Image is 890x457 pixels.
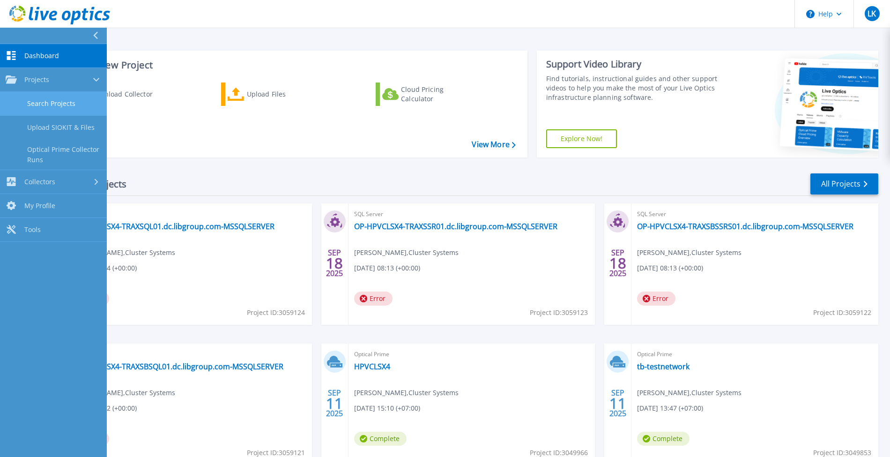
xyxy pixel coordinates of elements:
[67,60,515,70] h3: Start a New Project
[67,82,171,106] a: Download Collector
[354,432,407,446] span: Complete
[637,292,675,306] span: Error
[24,202,55,210] span: My Profile
[354,247,459,258] span: [PERSON_NAME] , Cluster Systems
[637,388,742,398] span: [PERSON_NAME] , Cluster Systems
[354,292,393,306] span: Error
[637,209,873,219] span: SQL Server
[472,140,515,149] a: View More
[609,246,627,280] div: SEP 2025
[637,432,690,446] span: Complete
[354,263,420,273] span: [DATE] 08:13 (+00:00)
[609,399,626,407] span: 11
[401,85,476,104] div: Cloud Pricing Calculator
[637,362,690,371] a: tb-testnetwork
[24,75,49,84] span: Projects
[868,10,876,17] span: LK
[71,209,306,219] span: SQL Server
[71,362,283,371] a: OP-HPVCLSX4-TRAXSBSQL01.dc.libgroup.com-MSSQLSERVER
[71,388,175,398] span: [PERSON_NAME] , Cluster Systems
[546,58,720,70] div: Support Video Library
[354,388,459,398] span: [PERSON_NAME] , Cluster Systems
[354,222,557,231] a: OP-HPVCLSX4-TRAXSSR01.dc.libgroup.com-MSSQLSERVER
[813,307,871,318] span: Project ID: 3059122
[609,259,626,267] span: 18
[637,247,742,258] span: [PERSON_NAME] , Cluster Systems
[609,386,627,420] div: SEP 2025
[354,349,590,360] span: Optical Prime
[637,349,873,360] span: Optical Prime
[90,85,165,104] div: Download Collector
[637,222,853,231] a: OP-HPVCLSX4-TRAXSBSSRS01.dc.libgroup.com-MSSQLSERVER
[530,307,588,318] span: Project ID: 3059123
[546,129,617,148] a: Explore Now!
[546,74,720,102] div: Find tutorials, instructional guides and other support videos to help you make the most of your L...
[71,247,175,258] span: [PERSON_NAME] , Cluster Systems
[71,222,274,231] a: OP-HPVCLSX4-TRAXSQL01.dc.libgroup.com-MSSQLSERVER
[354,209,590,219] span: SQL Server
[247,307,305,318] span: Project ID: 3059124
[247,85,322,104] div: Upload Files
[326,259,343,267] span: 18
[221,82,326,106] a: Upload Files
[376,82,480,106] a: Cloud Pricing Calculator
[326,246,343,280] div: SEP 2025
[354,362,390,371] a: HPVCLSX4
[24,225,41,234] span: Tools
[24,178,55,186] span: Collectors
[637,403,703,413] span: [DATE] 13:47 (+07:00)
[810,173,878,195] a: All Projects
[24,52,59,60] span: Dashboard
[71,349,306,360] span: SQL Server
[326,386,343,420] div: SEP 2025
[637,263,703,273] span: [DATE] 08:13 (+00:00)
[326,399,343,407] span: 11
[354,403,420,413] span: [DATE] 15:10 (+07:00)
